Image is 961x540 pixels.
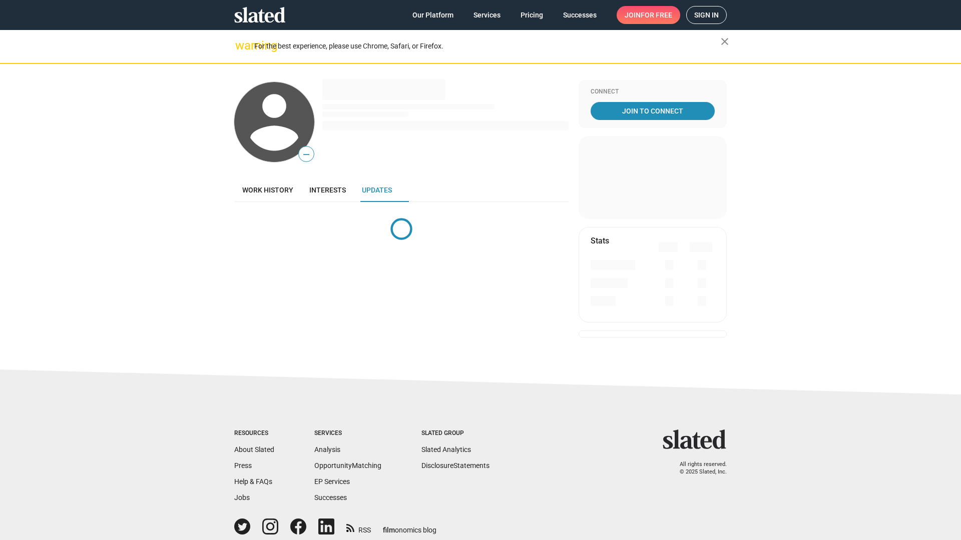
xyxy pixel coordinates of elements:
a: OpportunityMatching [314,461,381,469]
span: film [383,526,395,534]
a: Slated Analytics [421,445,471,453]
a: Analysis [314,445,340,453]
a: Successes [314,493,347,501]
div: Services [314,429,381,437]
span: Join To Connect [593,102,713,120]
a: Services [465,6,509,24]
mat-card-title: Stats [591,235,609,246]
a: Our Platform [404,6,461,24]
a: Successes [555,6,605,24]
a: DisclosureStatements [421,461,490,469]
div: For the best experience, please use Chrome, Safari, or Firefox. [254,39,721,53]
span: Pricing [521,6,543,24]
span: Join [625,6,672,24]
a: Press [234,461,252,469]
div: Connect [591,88,715,96]
div: Slated Group [421,429,490,437]
a: filmonomics blog [383,517,436,535]
span: Successes [563,6,597,24]
mat-icon: close [719,35,731,47]
span: Services [473,6,501,24]
span: Updates [362,186,392,194]
a: Jobs [234,493,250,501]
span: — [299,148,314,161]
span: for free [641,6,672,24]
a: Updates [354,178,400,202]
p: All rights reserved. © 2025 Slated, Inc. [669,461,727,475]
a: Join To Connect [591,102,715,120]
span: Our Platform [412,6,453,24]
span: Interests [309,186,346,194]
a: About Slated [234,445,274,453]
a: Help & FAQs [234,477,272,485]
a: Work history [234,178,301,202]
a: RSS [346,519,371,535]
a: Interests [301,178,354,202]
span: Sign in [694,6,719,23]
div: Resources [234,429,274,437]
a: Joinfor free [617,6,680,24]
a: Pricing [513,6,551,24]
a: Sign in [686,6,727,24]
a: EP Services [314,477,350,485]
mat-icon: warning [235,39,247,51]
span: Work history [242,186,293,194]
